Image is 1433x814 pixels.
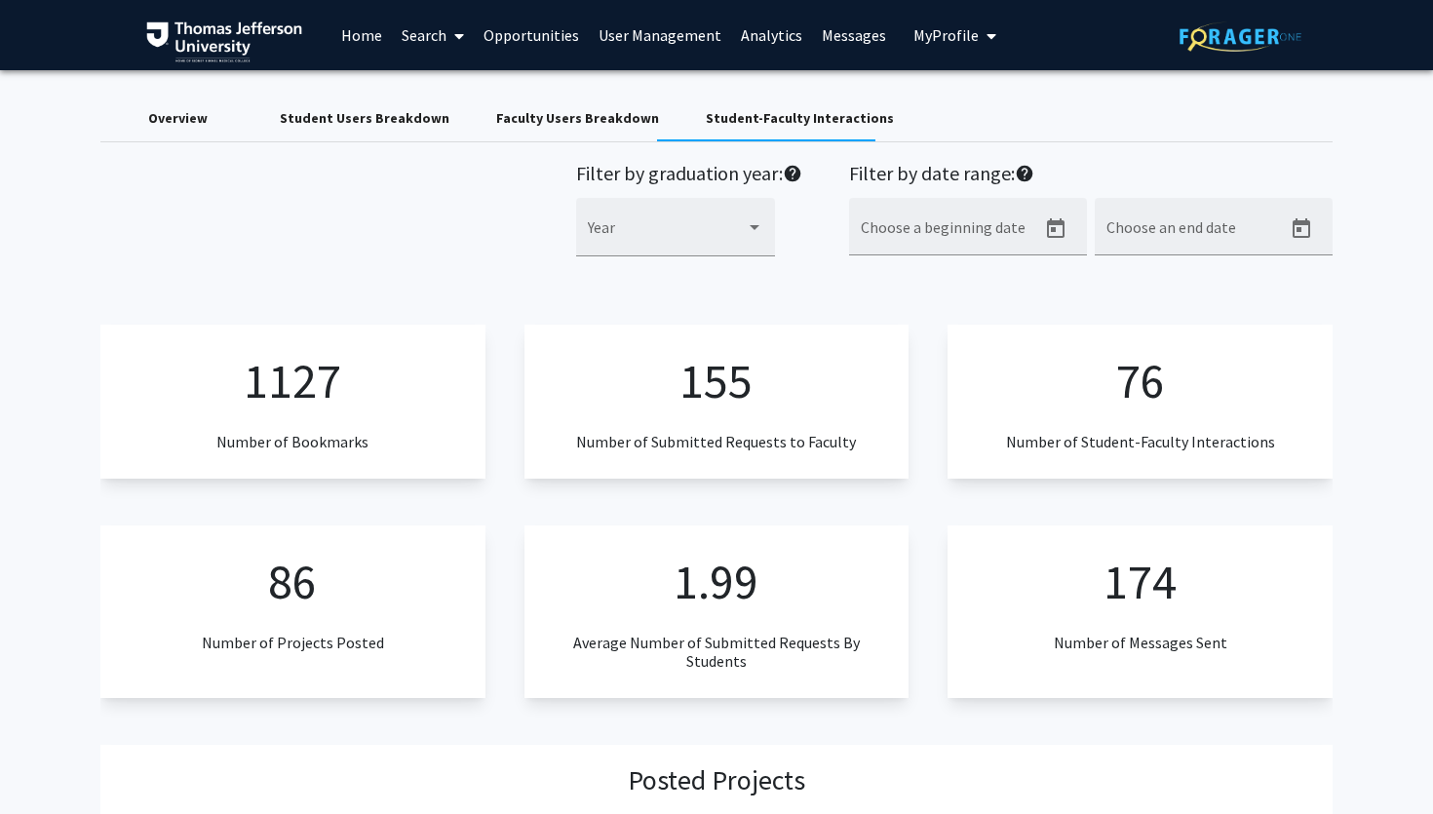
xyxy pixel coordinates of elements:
iframe: Chat [15,726,83,799]
p: 155 [679,344,753,417]
p: 1.99 [674,545,758,618]
app-numeric-analytics: Number of Bookmarks [100,325,485,479]
h3: Number of Projects Posted [202,634,384,652]
h2: Filter by date range: [849,162,1333,190]
button: Open calendar [1282,210,1321,249]
mat-icon: help [783,162,802,185]
app-numeric-analytics: Number of Messages Sent [948,525,1333,698]
h3: Number of Submitted Requests to Faculty [576,433,856,451]
img: Thomas Jefferson University Logo [146,21,302,62]
a: Messages [812,1,896,69]
mat-icon: help [1015,162,1034,185]
div: Student Users Breakdown [280,108,449,129]
h3: Average Number of Submitted Requests By Students [556,634,878,671]
app-numeric-analytics: Number of Projects Posted [100,525,485,698]
a: User Management [589,1,731,69]
button: Open calendar [1036,210,1075,249]
a: Home [331,1,392,69]
p: 86 [268,545,317,618]
h3: Number of Messages Sent [1054,634,1227,652]
p: 1127 [244,344,341,417]
h3: Posted Projects [628,764,805,797]
div: Overview [148,108,208,129]
div: Faculty Users Breakdown [496,108,659,129]
app-numeric-analytics: Number of Student-Faculty Interactions [948,325,1333,479]
app-numeric-analytics: Number of Submitted Requests to Faculty [524,325,910,479]
h3: Number of Bookmarks [216,433,368,451]
span: My Profile [913,25,979,45]
p: 174 [1104,545,1177,618]
a: Search [392,1,474,69]
a: Opportunities [474,1,589,69]
h3: Number of Student-Faculty Interactions [1006,433,1275,451]
a: Analytics [731,1,812,69]
h2: Filter by graduation year: [576,162,802,190]
div: Student-Faculty Interactions [706,108,894,129]
p: 76 [1116,344,1165,417]
img: ForagerOne Logo [1180,21,1301,52]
